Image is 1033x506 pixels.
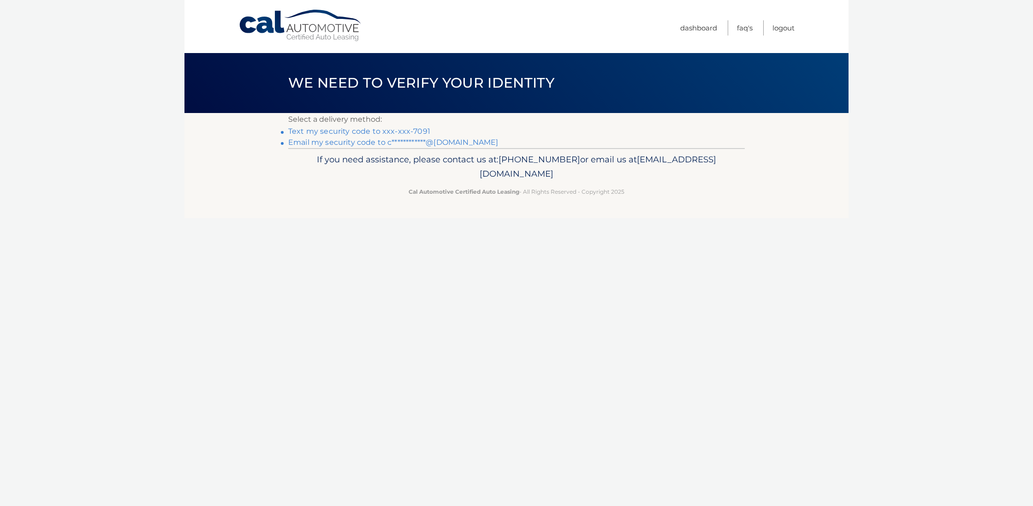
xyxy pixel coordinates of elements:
a: FAQ's [737,20,753,36]
p: If you need assistance, please contact us at: or email us at [294,152,739,182]
a: Dashboard [680,20,717,36]
p: - All Rights Reserved - Copyright 2025 [294,187,739,196]
a: Logout [772,20,795,36]
span: [PHONE_NUMBER] [499,154,580,165]
strong: Cal Automotive Certified Auto Leasing [409,188,519,195]
span: We need to verify your identity [288,74,554,91]
a: Text my security code to xxx-xxx-7091 [288,127,430,136]
p: Select a delivery method: [288,113,745,126]
a: Cal Automotive [238,9,363,42]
